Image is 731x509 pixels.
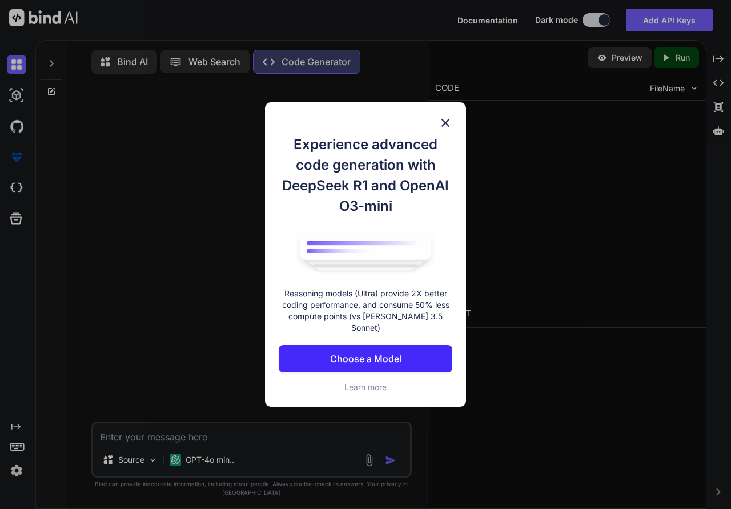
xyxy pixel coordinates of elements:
[291,228,440,277] img: bind logo
[439,116,452,130] img: close
[279,134,452,217] h1: Experience advanced code generation with DeepSeek R1 and OpenAI O3-mini
[330,352,401,366] p: Choose a Model
[279,288,452,334] p: Reasoning models (Ultra) provide 2X better coding performance, and consume 50% less compute point...
[344,382,387,392] span: Learn more
[279,345,452,372] button: Choose a Model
